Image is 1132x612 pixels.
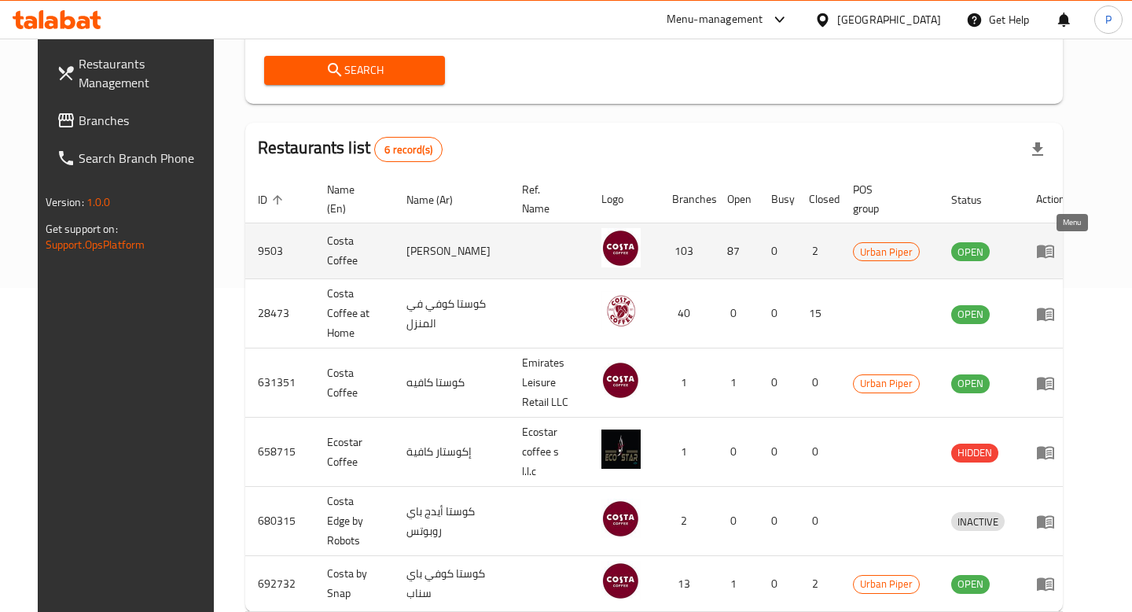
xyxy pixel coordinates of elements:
[853,180,920,218] span: POS group
[46,192,84,212] span: Version:
[660,348,715,418] td: 1
[79,111,214,130] span: Branches
[1105,11,1112,28] span: P
[245,279,314,348] td: 28473
[1024,175,1078,223] th: Action
[951,512,1005,531] div: INACTIVE
[601,360,641,400] img: Costa Coffee
[715,175,759,223] th: Open
[245,487,314,556] td: 680315
[951,374,990,393] span: OPEN
[796,348,840,418] td: 0
[314,556,394,612] td: Costa by Snap
[715,279,759,348] td: 0
[314,487,394,556] td: Costa Edge by Robots
[715,487,759,556] td: 0
[86,192,111,212] span: 1.0.0
[660,175,715,223] th: Branches
[660,556,715,612] td: 13
[394,418,509,487] td: إكوستار كافية
[660,487,715,556] td: 2
[79,54,214,92] span: Restaurants Management
[277,61,432,80] span: Search
[1036,574,1065,593] div: Menu
[951,513,1005,531] span: INACTIVE
[258,190,288,209] span: ID
[759,175,796,223] th: Busy
[314,279,394,348] td: Costa Coffee at Home
[660,279,715,348] td: 40
[951,444,998,462] span: HIDDEN
[258,136,443,162] h2: Restaurants list
[854,575,919,593] span: Urban Piper
[314,418,394,487] td: Ecostar Coffee
[394,279,509,348] td: كوستا كوفي في المنزل
[715,418,759,487] td: 0
[660,223,715,279] td: 103
[796,487,840,556] td: 0
[715,348,759,418] td: 1
[715,556,759,612] td: 1
[601,291,641,330] img: Costa Coffee at Home
[245,175,1078,612] table: enhanced table
[1019,131,1057,168] div: Export file
[394,348,509,418] td: كوستا كافيه
[601,499,641,538] img: Costa Edge by Robots
[327,180,375,218] span: Name (En)
[245,348,314,418] td: 631351
[660,418,715,487] td: 1
[375,142,442,157] span: 6 record(s)
[44,45,226,101] a: Restaurants Management
[951,243,990,261] span: OPEN
[951,305,990,323] span: OPEN
[245,556,314,612] td: 692732
[1036,374,1065,393] div: Menu
[374,137,443,162] div: Total records count
[245,418,314,487] td: 658715
[796,175,840,223] th: Closed
[796,556,840,612] td: 2
[264,56,445,85] button: Search
[715,223,759,279] td: 87
[589,175,660,223] th: Logo
[854,374,919,393] span: Urban Piper
[759,279,796,348] td: 0
[951,575,990,593] span: OPEN
[509,348,589,418] td: Emirates Leisure Retail LLC
[522,180,570,218] span: Ref. Name
[601,561,641,600] img: Costa by Snap
[601,430,641,469] img: Ecostar Coffee
[796,279,840,348] td: 15
[394,487,509,556] td: كوستا أيدج باي روبوتس
[796,223,840,279] td: 2
[1036,304,1065,323] div: Menu
[796,418,840,487] td: 0
[759,418,796,487] td: 0
[314,348,394,418] td: Costa Coffee
[46,234,145,255] a: Support.OpsPlatform
[394,556,509,612] td: كوستا كوفي باي سناب
[951,305,990,324] div: OPEN
[854,243,919,261] span: Urban Piper
[46,219,118,239] span: Get support on:
[601,228,641,267] img: Costa Coffee
[44,139,226,177] a: Search Branch Phone
[245,223,314,279] td: 9503
[759,223,796,279] td: 0
[759,556,796,612] td: 0
[509,418,589,487] td: Ecostar coffee s l.l.c
[951,575,990,594] div: OPEN
[1036,443,1065,462] div: Menu
[759,348,796,418] td: 0
[1036,512,1065,531] div: Menu
[667,10,763,29] div: Menu-management
[951,374,990,393] div: OPEN
[44,101,226,139] a: Branches
[394,223,509,279] td: [PERSON_NAME]
[759,487,796,556] td: 0
[406,190,473,209] span: Name (Ar)
[951,190,1002,209] span: Status
[951,242,990,261] div: OPEN
[79,149,214,168] span: Search Branch Phone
